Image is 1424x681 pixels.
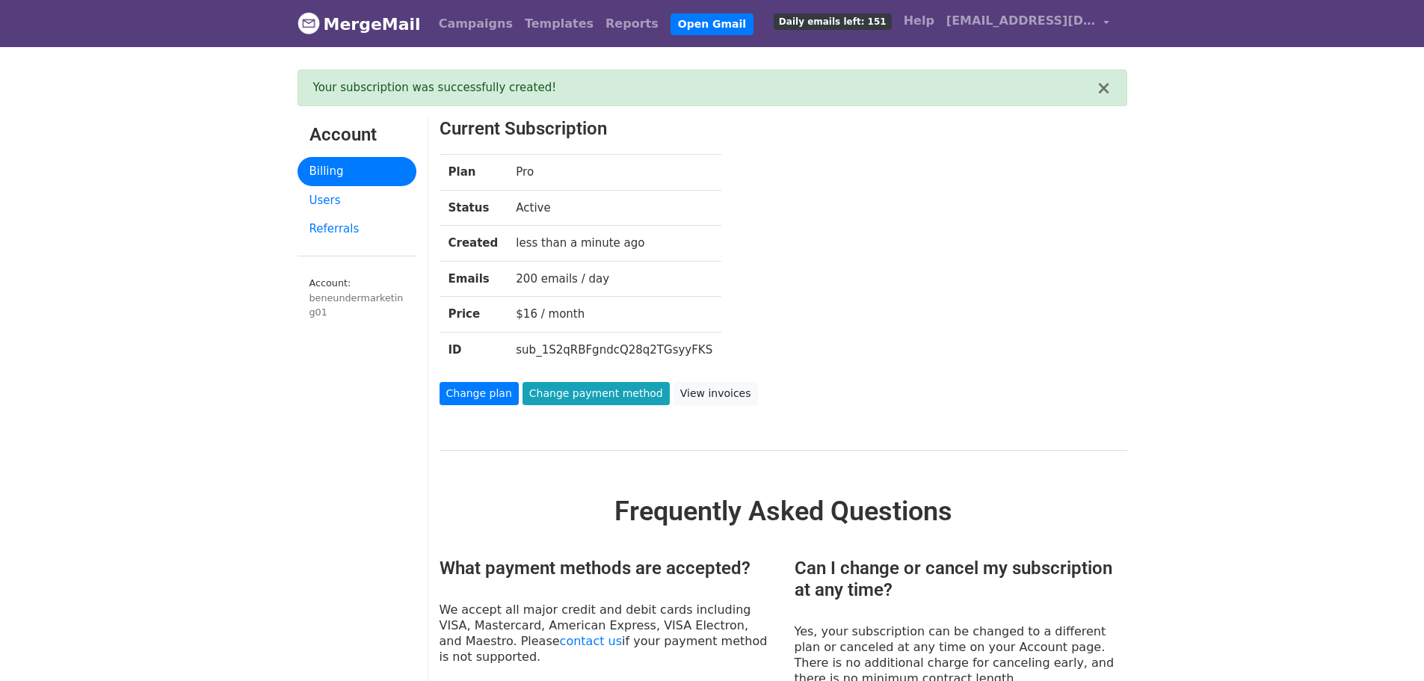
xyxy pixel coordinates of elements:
[600,9,665,39] a: Reports
[298,157,416,186] a: Billing
[298,8,421,40] a: MergeMail
[507,190,721,226] td: Active
[507,332,721,367] td: sub_1S2qRBFgndcQ28q2TGsyyFKS
[433,9,519,39] a: Campaigns
[440,155,508,191] th: Plan
[313,79,1097,96] div: Your subscription was successfully created!
[671,13,753,35] a: Open Gmail
[507,297,721,333] td: $16 / month
[507,155,721,191] td: Pro
[1096,79,1111,97] button: ×
[774,13,892,30] span: Daily emails left: 151
[519,9,600,39] a: Templates
[440,496,1127,528] h2: Frequently Asked Questions
[507,261,721,297] td: 200 emails / day
[309,291,404,319] div: beneundermarketing01
[674,382,758,405] a: View invoices
[523,382,670,405] a: Change payment method
[507,226,721,262] td: less than a minute ago
[946,12,1096,30] span: [EMAIL_ADDRESS][DOMAIN_NAME]
[440,382,519,405] a: Change plan
[940,6,1115,41] a: [EMAIL_ADDRESS][DOMAIN_NAME]
[440,602,772,665] p: We accept all major credit and debit cards including VISA, Mastercard, American Express, VISA Ele...
[795,558,1127,601] h3: Can I change or cancel my subscription at any time?
[768,6,898,36] a: Daily emails left: 151
[440,332,508,367] th: ID
[898,6,940,36] a: Help
[440,226,508,262] th: Created
[298,215,416,244] a: Referrals
[309,277,404,320] small: Account:
[560,634,622,648] a: contact us
[298,186,416,215] a: Users
[309,124,404,146] h3: Account
[440,558,772,579] h3: What payment methods are accepted?
[440,297,508,333] th: Price
[440,261,508,297] th: Emails
[440,118,1068,140] h3: Current Subscription
[440,190,508,226] th: Status
[298,12,320,34] img: MergeMail logo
